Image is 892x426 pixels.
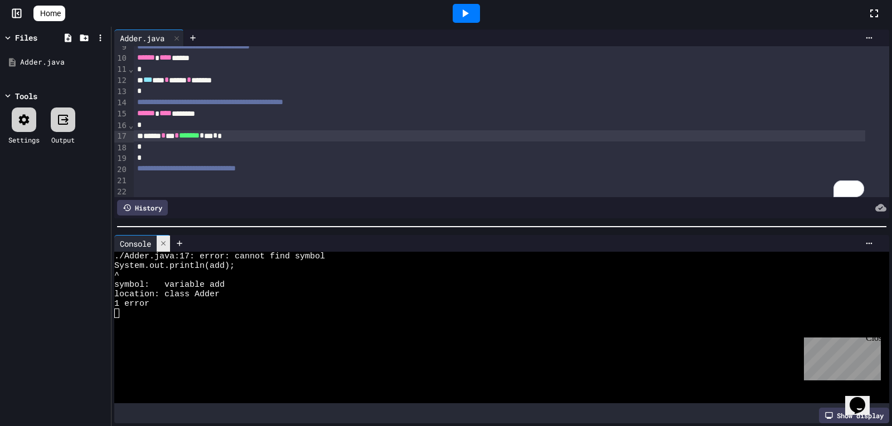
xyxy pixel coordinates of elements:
div: 12 [114,75,128,86]
div: 21 [114,175,128,187]
div: Show display [819,408,889,423]
div: 9 [114,42,128,53]
iframe: chat widget [845,381,881,415]
span: ^ [114,271,119,280]
div: 10 [114,53,128,64]
iframe: chat widget [799,333,881,380]
span: 1 error [114,299,149,309]
span: Home [40,8,61,19]
span: System.out.println(add); [114,261,235,271]
div: Tools [15,90,37,102]
a: Home [33,6,65,21]
div: Files [15,32,37,43]
div: Output [51,135,75,145]
div: Adder.java [114,32,170,44]
span: Fold line [128,65,134,74]
div: 17 [114,131,128,142]
div: 11 [114,64,128,75]
div: 16 [114,120,128,131]
div: Chat with us now!Close [4,4,77,71]
span: location: class Adder [114,290,220,299]
div: 22 [114,187,128,198]
div: 13 [114,86,128,97]
div: Console [114,238,157,249]
div: 20 [114,164,128,175]
div: 14 [114,97,128,109]
div: Adder.java [114,30,184,46]
span: ./Adder.java:17: error: cannot find symbol [114,252,325,261]
span: Fold line [128,121,134,130]
div: History [117,200,168,216]
div: 15 [114,109,128,120]
span: symbol: variable add [114,280,225,290]
div: 18 [114,143,128,154]
div: Adder.java [20,57,107,68]
div: Settings [8,135,40,145]
div: 19 [114,153,128,164]
div: Console [114,235,171,252]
